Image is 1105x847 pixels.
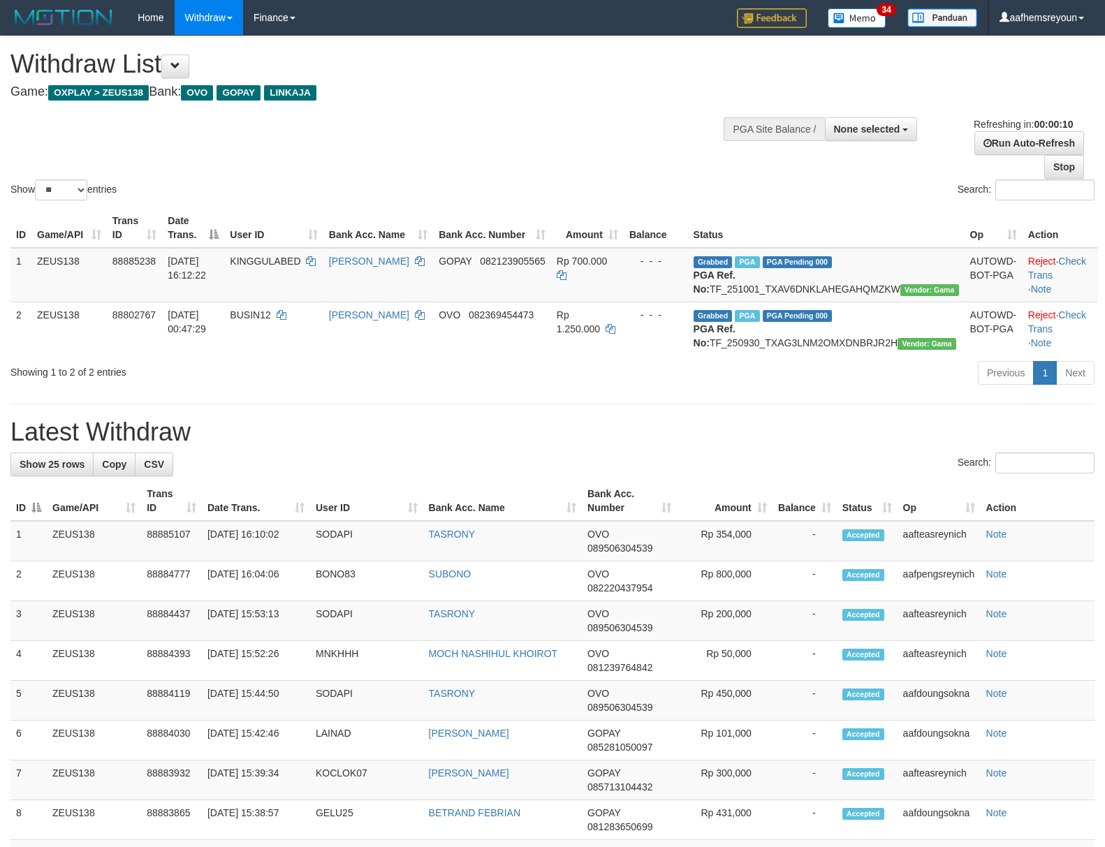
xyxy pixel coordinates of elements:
[310,800,423,840] td: GELU25
[310,681,423,721] td: SODAPI
[112,309,156,321] span: 88802767
[773,481,837,521] th: Balance: activate to sort column ascending
[898,800,981,840] td: aafdoungsokna
[141,521,202,561] td: 88885107
[10,452,94,476] a: Show 25 rows
[986,648,1007,659] a: Note
[694,323,736,348] b: PGA Ref. No:
[264,85,316,101] span: LINKAJA
[35,179,87,200] select: Showentries
[230,256,300,267] span: KINGGULABED
[773,601,837,641] td: -
[1031,337,1052,348] a: Note
[310,760,423,800] td: KOCLOK07
[429,529,476,540] a: TASRONY
[181,85,213,101] span: OVO
[429,767,509,779] a: [PERSON_NAME]
[898,641,981,681] td: aafteasreynich
[202,681,310,721] td: [DATE] 15:44:50
[439,256,471,267] span: GOPAY
[587,781,652,793] span: Copy 085713104432 to clipboard
[217,85,261,101] span: GOPAY
[986,807,1007,818] a: Note
[842,768,884,780] span: Accepted
[677,641,773,681] td: Rp 50,000
[480,256,545,267] span: Copy 082123905565 to clipboard
[1028,309,1086,334] a: Check Trans
[974,119,1073,130] span: Refreshing in:
[429,568,471,580] a: SUBONO
[10,800,47,840] td: 8
[995,452,1095,473] input: Search:
[974,131,1084,155] a: Run Auto-Refresh
[31,248,107,302] td: ZEUS138
[429,728,509,739] a: [PERSON_NAME]
[469,309,534,321] span: Copy 082369454473 to clipboard
[141,601,202,641] td: 88884437
[582,481,677,521] th: Bank Acc. Number: activate to sort column ascending
[587,543,652,554] span: Copy 089506304539 to clipboard
[439,309,460,321] span: OVO
[688,302,965,355] td: TF_250930_TXAG3LNM2OMXDNBRJR2H
[837,481,898,521] th: Status: activate to sort column ascending
[10,50,723,78] h1: Withdraw List
[1023,208,1098,248] th: Action
[10,179,117,200] label: Show entries
[587,742,652,753] span: Copy 085281050097 to clipboard
[986,608,1007,619] a: Note
[47,521,141,561] td: ZEUS138
[677,800,773,840] td: Rp 431,000
[144,459,164,470] span: CSV
[10,760,47,800] td: 7
[1028,256,1086,281] a: Check Trans
[735,256,759,268] span: Marked by aafpengsreynich
[965,302,1023,355] td: AUTOWD-BOT-PGA
[900,284,959,296] span: Vendor URL: https://trx31.1velocity.biz
[677,601,773,641] td: Rp 200,000
[329,309,409,321] a: [PERSON_NAME]
[898,681,981,721] td: aafdoungsokna
[587,582,652,594] span: Copy 082220437954 to clipboard
[737,8,807,28] img: Feedback.jpg
[10,641,47,681] td: 4
[995,179,1095,200] input: Search:
[898,561,981,601] td: aafpengsreynich
[1023,248,1098,302] td: · ·
[694,256,733,268] span: Grabbed
[112,256,156,267] span: 88885238
[986,529,1007,540] a: Note
[735,310,759,322] span: Marked by aafsreyleap
[1044,155,1084,179] a: Stop
[677,481,773,521] th: Amount: activate to sort column ascending
[20,459,85,470] span: Show 25 rows
[587,821,652,832] span: Copy 081283650699 to clipboard
[677,561,773,601] td: Rp 800,000
[107,208,162,248] th: Trans ID: activate to sort column ascending
[1028,256,1056,267] a: Reject
[898,601,981,641] td: aafteasreynich
[842,609,884,621] span: Accepted
[47,721,141,760] td: ZEUS138
[429,807,520,818] a: BETRAND FEBRIAN
[47,561,141,601] td: ZEUS138
[10,481,47,521] th: ID: activate to sort column descending
[47,800,141,840] td: ZEUS138
[47,481,141,521] th: Game/API: activate to sort column ascending
[329,256,409,267] a: [PERSON_NAME]
[168,256,206,281] span: [DATE] 16:12:22
[677,681,773,721] td: Rp 450,000
[587,568,609,580] span: OVO
[1033,361,1057,385] a: 1
[202,721,310,760] td: [DATE] 15:42:46
[907,8,977,27] img: panduan.png
[965,208,1023,248] th: Op: activate to sort column ascending
[978,361,1034,385] a: Previous
[898,521,981,561] td: aafteasreynich
[1031,283,1052,295] a: Note
[323,208,433,248] th: Bank Acc. Name: activate to sort column ascending
[10,561,47,601] td: 2
[47,760,141,800] td: ZEUS138
[773,681,837,721] td: -
[310,561,423,601] td: BONO83
[898,481,981,521] th: Op: activate to sort column ascending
